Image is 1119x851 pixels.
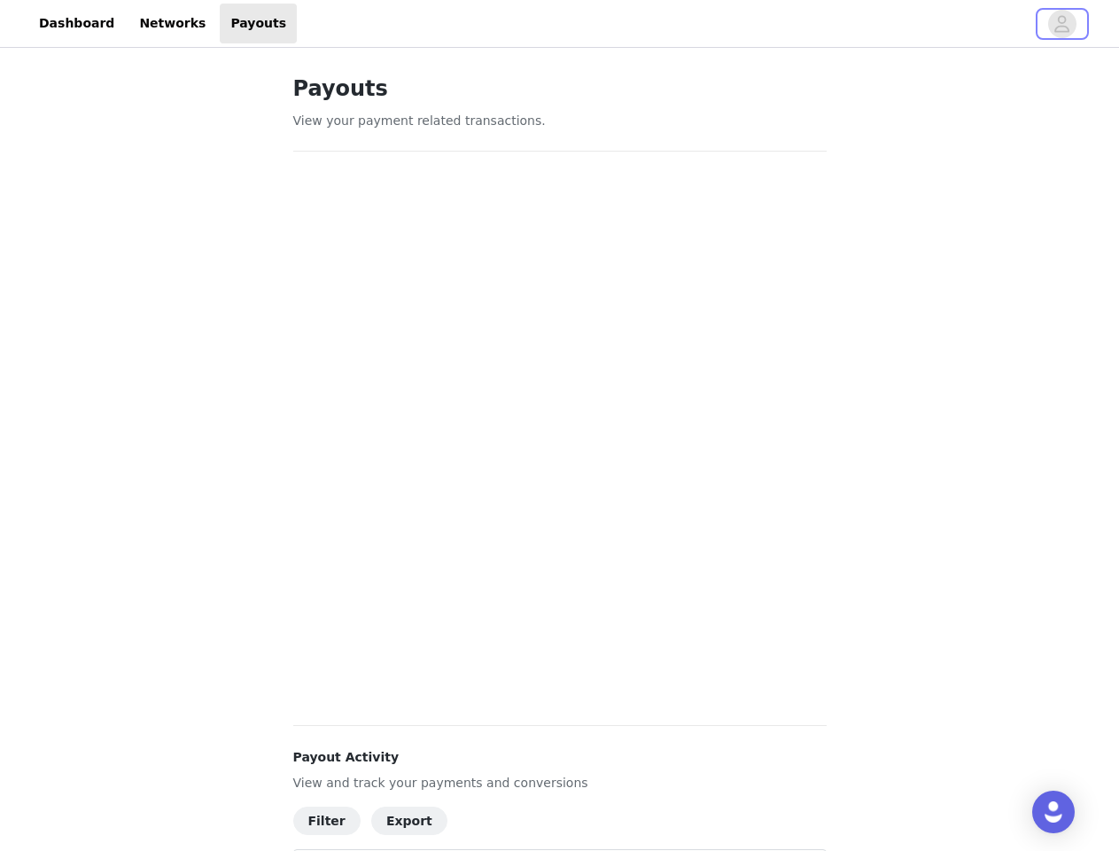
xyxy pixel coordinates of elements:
[28,4,125,43] a: Dashboard
[220,4,297,43] a: Payouts
[1032,791,1075,833] div: Open Intercom Messenger
[293,774,827,792] p: View and track your payments and conversions
[128,4,216,43] a: Networks
[293,748,827,767] h4: Payout Activity
[371,807,447,835] button: Export
[1053,10,1070,38] div: avatar
[293,807,361,835] button: Filter
[293,73,827,105] h1: Payouts
[293,112,827,130] p: View your payment related transactions.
